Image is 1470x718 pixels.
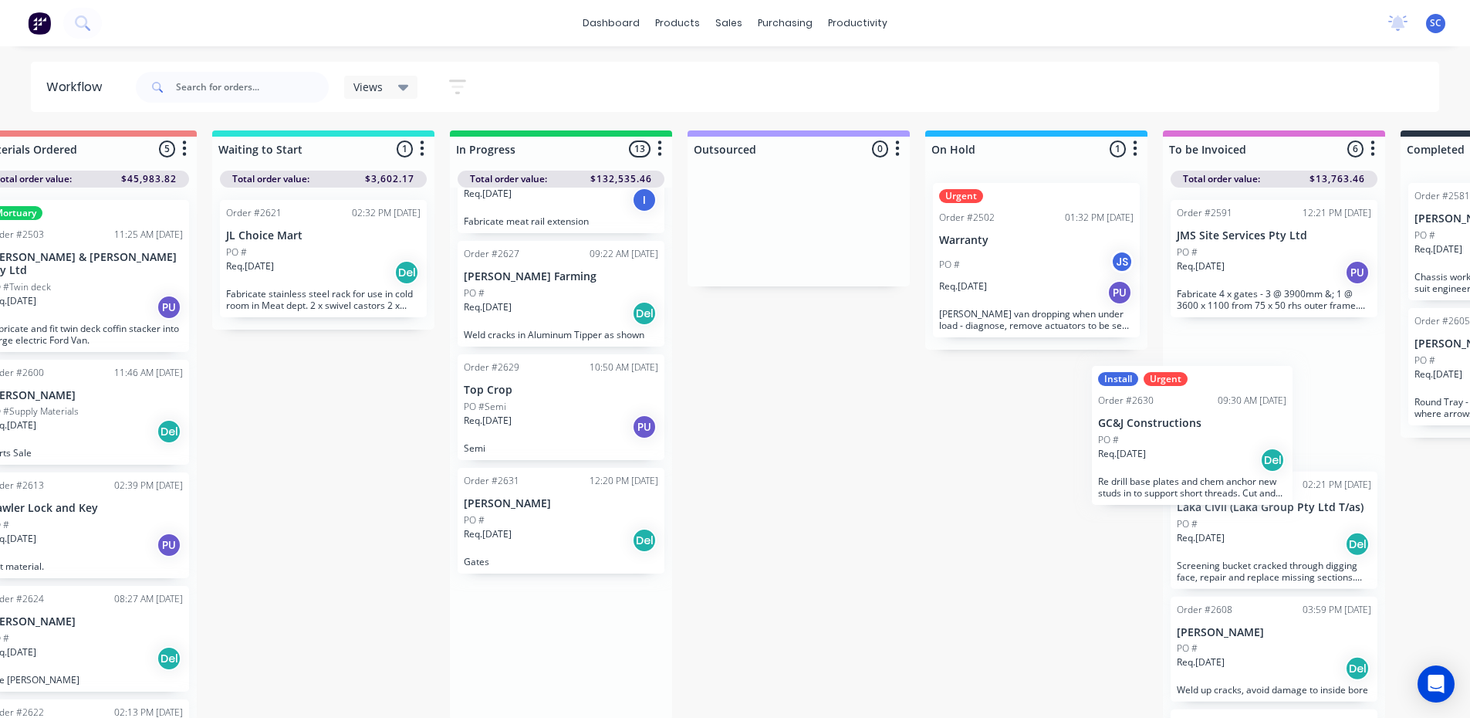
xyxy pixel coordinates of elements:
div: products [647,12,708,35]
img: Factory [28,12,51,35]
span: Views [353,79,383,95]
div: Open Intercom Messenger [1418,666,1455,703]
span: Total order value: [1183,172,1260,186]
span: $132,535.46 [590,172,652,186]
span: Total order value: [470,172,547,186]
span: $45,983.82 [121,172,177,186]
div: purchasing [750,12,820,35]
span: $3,602.17 [365,172,414,186]
div: Workflow [46,78,110,97]
div: sales [708,12,750,35]
a: dashboard [575,12,647,35]
span: SC [1430,16,1441,30]
span: $13,763.46 [1309,172,1365,186]
div: productivity [820,12,895,35]
input: Search for orders... [176,72,329,103]
span: Total order value: [232,172,309,186]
